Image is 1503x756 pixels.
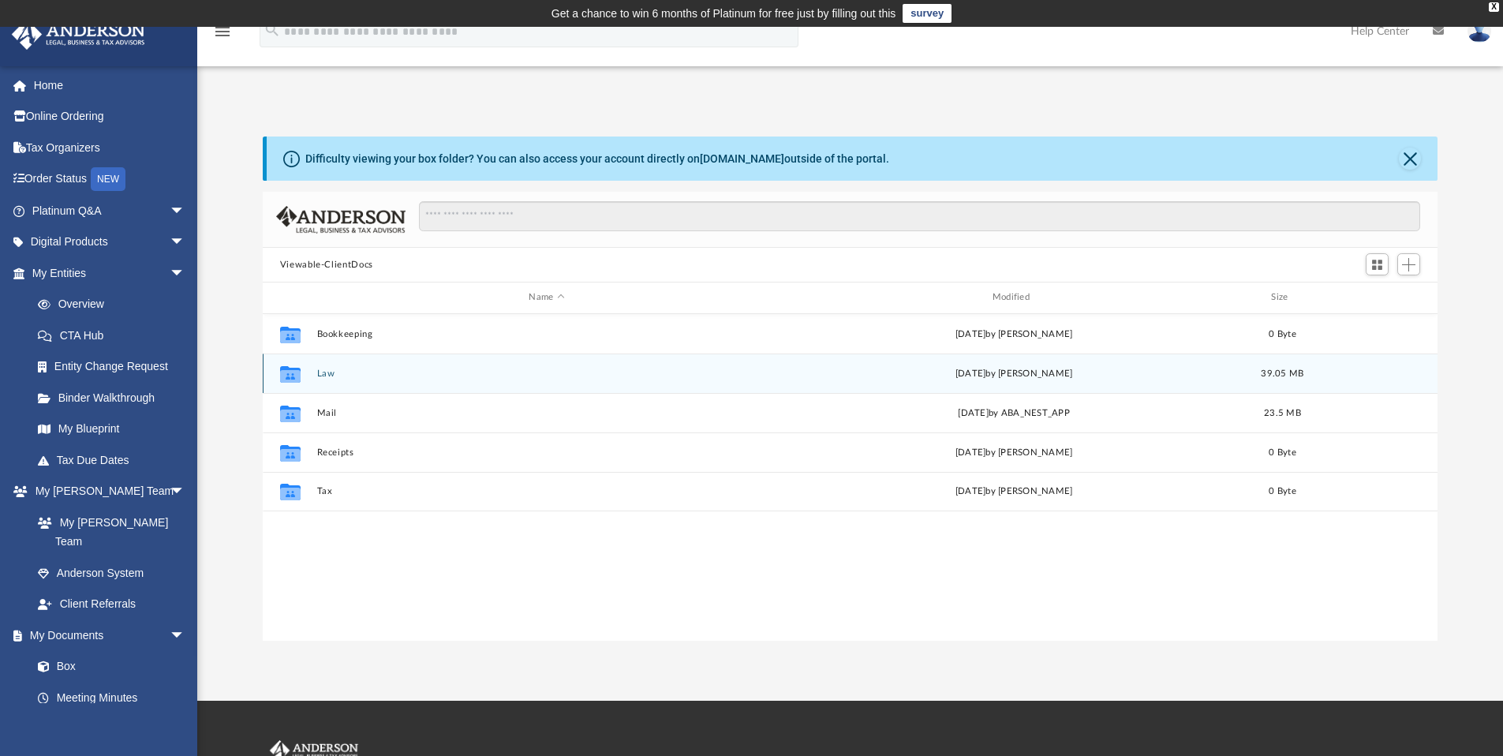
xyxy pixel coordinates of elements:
[1489,2,1499,12] div: close
[11,69,209,101] a: Home
[316,290,776,305] div: Name
[213,22,232,41] i: menu
[11,476,201,507] a: My [PERSON_NAME] Teamarrow_drop_down
[1366,253,1389,275] button: Switch to Grid View
[1251,290,1314,305] div: Size
[22,351,209,383] a: Entity Change Request
[551,4,896,23] div: Get a chance to win 6 months of Platinum for free just by filling out this
[170,195,201,227] span: arrow_drop_down
[91,167,125,191] div: NEW
[264,21,281,39] i: search
[22,414,201,445] a: My Blueprint
[783,445,1243,459] div: [DATE] by [PERSON_NAME]
[263,314,1438,642] div: grid
[1397,253,1421,275] button: Add
[170,476,201,508] span: arrow_drop_down
[22,320,209,351] a: CTA Hub
[1261,369,1303,377] span: 39.05 MB
[316,408,776,418] button: Mail
[783,406,1243,420] div: [DATE] by ABA_NEST_APP
[1269,329,1296,338] span: 0 Byte
[316,329,776,339] button: Bookkeeping
[22,651,193,683] a: Box
[22,557,201,589] a: Anderson System
[22,589,201,620] a: Client Referrals
[11,619,201,651] a: My Documentsarrow_drop_down
[270,290,309,305] div: id
[1399,148,1421,170] button: Close
[783,366,1243,380] div: [DATE] by [PERSON_NAME]
[1269,447,1296,456] span: 0 Byte
[783,485,1243,499] div: [DATE] by [PERSON_NAME]
[11,226,209,258] a: Digital Productsarrow_drop_down
[22,382,209,414] a: Binder Walkthrough
[305,151,889,167] div: Difficulty viewing your box folder? You can also access your account directly on outside of the p...
[316,369,776,379] button: Law
[11,132,209,163] a: Tax Organizers
[22,289,209,320] a: Overview
[1269,487,1296,496] span: 0 Byte
[903,4,952,23] a: survey
[1467,20,1491,43] img: User Pic
[783,327,1243,341] div: [DATE] by [PERSON_NAME]
[419,201,1420,231] input: Search files and folders
[11,163,209,196] a: Order StatusNEW
[11,195,209,226] a: Platinum Q&Aarrow_drop_down
[316,486,776,496] button: Tax
[22,444,209,476] a: Tax Due Dates
[22,682,201,713] a: Meeting Minutes
[11,257,209,289] a: My Entitiesarrow_drop_down
[170,226,201,259] span: arrow_drop_down
[170,257,201,290] span: arrow_drop_down
[11,101,209,133] a: Online Ordering
[700,152,784,165] a: [DOMAIN_NAME]
[316,447,776,458] button: Receipts
[7,19,150,50] img: Anderson Advisors Platinum Portal
[1264,408,1301,417] span: 23.5 MB
[22,507,193,557] a: My [PERSON_NAME] Team
[170,619,201,652] span: arrow_drop_down
[1321,290,1431,305] div: id
[783,290,1244,305] div: Modified
[213,30,232,41] a: menu
[280,258,373,272] button: Viewable-ClientDocs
